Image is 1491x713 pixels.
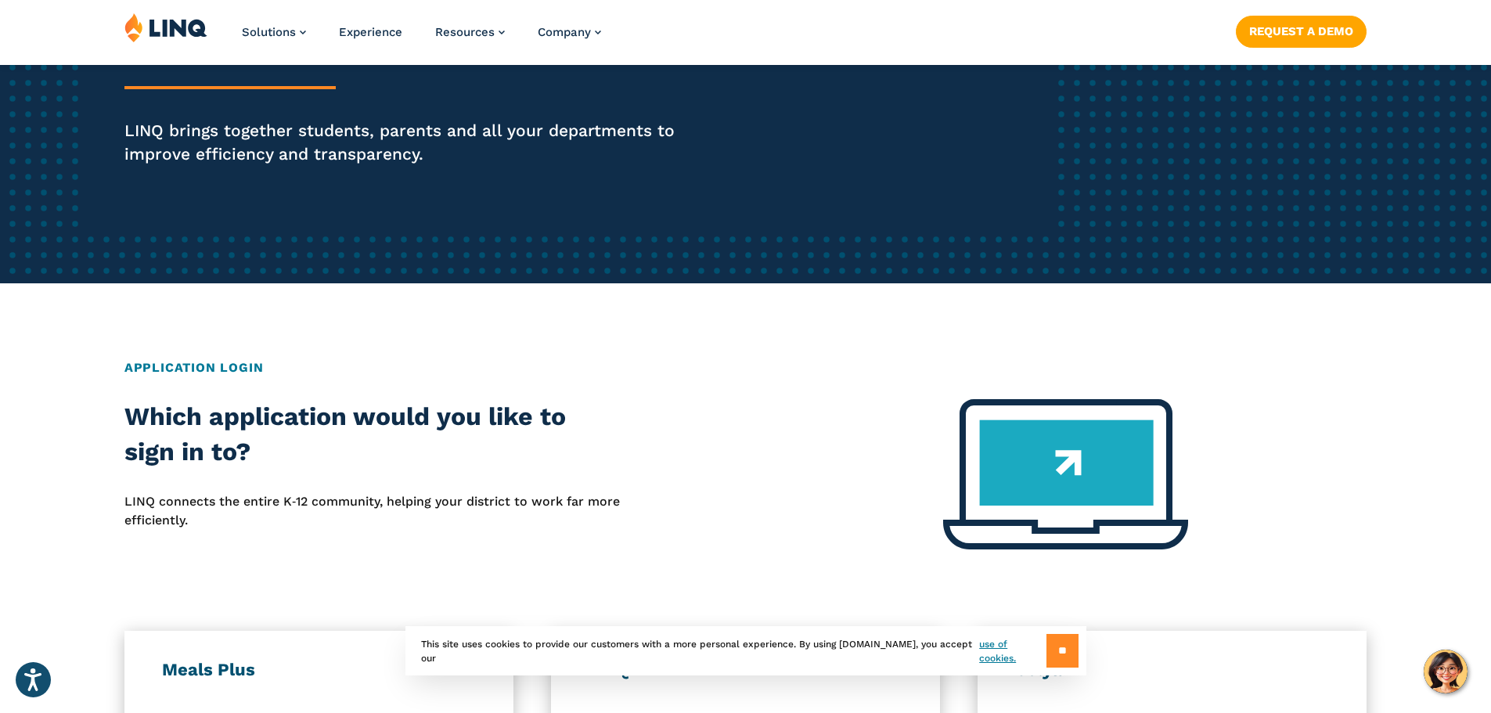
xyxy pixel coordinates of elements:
p: LINQ brings together students, parents and all your departments to improve efficiency and transpa... [124,119,699,166]
nav: Primary Navigation [242,13,601,64]
span: Solutions [242,25,296,39]
a: Request a Demo [1236,16,1367,47]
a: Experience [339,25,402,39]
button: Hello, have a question? Let’s chat. [1424,650,1468,693]
h2: Application Login [124,358,1367,377]
p: LINQ connects the entire K‑12 community, helping your district to work far more efficiently. [124,492,621,531]
img: LINQ | K‑12 Software [124,13,207,42]
h2: Which application would you like to sign in to? [124,399,621,470]
a: use of cookies. [979,637,1046,665]
a: Solutions [242,25,306,39]
span: Company [538,25,591,39]
a: Company [538,25,601,39]
nav: Button Navigation [1236,13,1367,47]
span: Resources [435,25,495,39]
div: This site uses cookies to provide our customers with a more personal experience. By using [DOMAIN... [405,626,1086,675]
a: Resources [435,25,505,39]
